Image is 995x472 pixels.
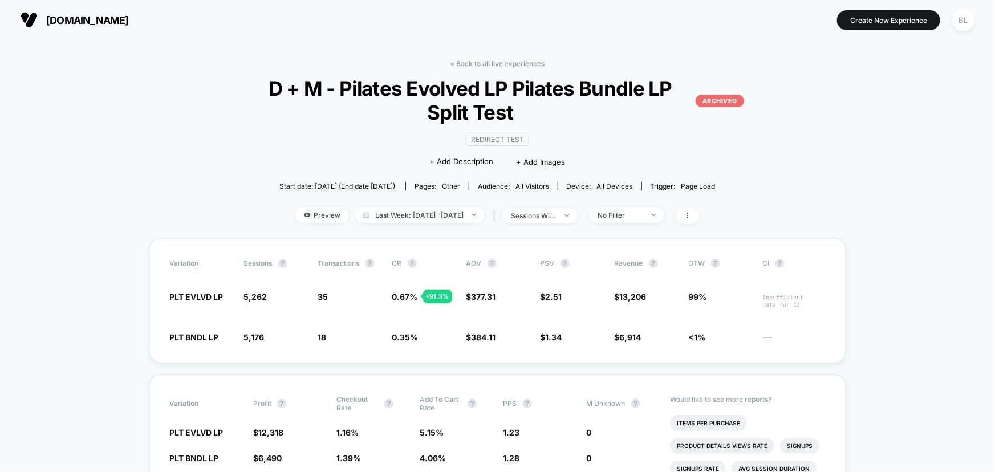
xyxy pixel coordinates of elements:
[170,395,233,412] span: Variation
[46,14,129,26] span: [DOMAIN_NAME]
[488,259,497,268] button: ?
[472,292,496,302] span: 377.31
[546,332,562,342] span: 1.34
[598,211,643,219] div: No Filter
[472,332,496,342] span: 384.11
[355,207,485,223] span: Last Week: [DATE] - [DATE]
[615,332,641,342] span: $
[652,214,656,216] img: end
[541,292,562,302] span: $
[597,182,633,190] span: all devices
[696,95,744,107] p: ARCHIVED
[258,453,282,463] span: 6,490
[763,334,826,343] span: ---
[278,259,287,268] button: ?
[466,292,496,302] span: $
[392,332,419,342] span: 0.35 %
[763,294,826,308] span: Insufficient data for CI
[430,156,494,168] span: + Add Description
[415,182,460,190] div: Pages:
[689,259,752,268] span: OTW
[670,438,774,454] li: Product Details Views Rate
[450,59,545,68] a: < Back to all live experiences
[620,332,641,342] span: 6,914
[170,428,224,437] span: PLT EVLVD LP
[478,182,549,190] div: Audience:
[336,395,379,412] span: Checkout Rate
[466,259,482,267] span: AOV
[244,332,265,342] span: 5,176
[420,453,446,463] span: 4.06 %
[244,259,273,267] span: Sessions
[565,214,569,217] img: end
[251,76,745,124] span: D + M - Pilates Evolved LP Pilates Bundle LP Split Test
[258,428,283,437] span: 12,318
[689,332,706,342] span: <1%
[17,11,132,29] button: [DOMAIN_NAME]
[442,182,460,190] span: other
[21,11,38,29] img: Visually logo
[318,332,327,342] span: 18
[170,292,224,302] span: PLT EVLVD LP
[631,399,640,408] button: ?
[295,207,349,223] span: Preview
[503,399,517,408] span: PPS
[649,259,658,268] button: ?
[587,399,626,408] span: M Unknown
[546,292,562,302] span: 2.51
[763,259,826,268] span: CI
[561,259,570,268] button: ?
[392,292,418,302] span: 0.67 %
[420,395,462,412] span: Add To Cart Rate
[558,182,641,190] span: Device:
[408,259,417,268] button: ?
[336,453,361,463] span: 1.39 %
[620,292,647,302] span: 13,206
[466,133,529,146] span: Redirect Test
[318,259,360,267] span: Transactions
[670,415,747,431] li: Items Per Purchase
[363,212,369,218] img: calendar
[615,292,647,302] span: $
[392,259,402,267] span: CR
[277,399,286,408] button: ?
[472,214,476,216] img: end
[253,453,282,463] span: $
[170,259,233,268] span: Variation
[468,399,477,408] button: ?
[775,259,785,268] button: ?
[837,10,940,30] button: Create New Experience
[541,332,562,342] span: $
[466,332,496,342] span: $
[515,182,549,190] span: All Visitors
[253,428,283,437] span: $
[511,211,557,220] div: sessions with impression
[523,399,532,408] button: ?
[336,428,359,437] span: 1.16 %
[170,453,219,463] span: PLT BNDL LP
[170,332,219,342] span: PLT BNDL LP
[689,292,707,302] span: 99%
[952,9,974,31] div: BL
[587,453,592,463] span: 0
[517,157,566,166] span: + Add Images
[681,182,716,190] span: Page Load
[670,395,826,404] p: Would like to see more reports?
[384,399,393,408] button: ?
[780,438,819,454] li: Signups
[503,428,520,437] span: 1.23
[490,207,502,224] span: |
[365,259,375,268] button: ?
[949,9,978,32] button: BL
[279,182,395,190] span: Start date: [DATE] (End date [DATE])
[420,428,444,437] span: 5.15 %
[423,290,452,303] div: + 91.3 %
[651,182,716,190] div: Trigger:
[711,259,720,268] button: ?
[503,453,520,463] span: 1.28
[615,259,643,267] span: Revenue
[587,428,592,437] span: 0
[541,259,555,267] span: PSV
[244,292,267,302] span: 5,262
[253,399,271,408] span: Profit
